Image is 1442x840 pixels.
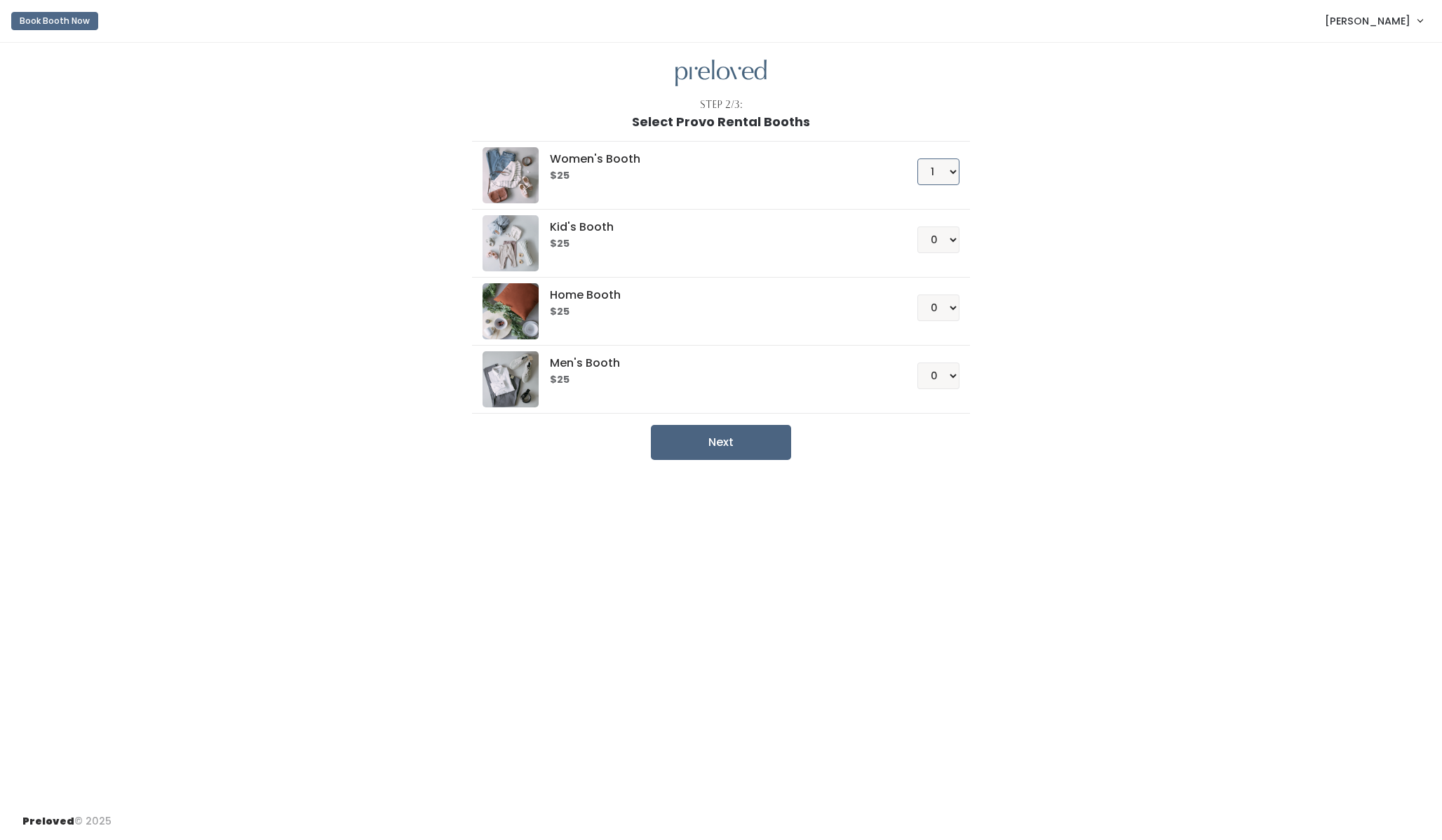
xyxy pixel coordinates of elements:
h6: $25 [550,306,883,318]
button: Book Booth Now [11,12,98,30]
h6: $25 [550,170,883,182]
a: Book Booth Now [11,6,98,36]
h5: Home Booth [550,289,883,302]
h6: $25 [550,374,883,386]
div: Step 2/3: [700,97,743,112]
button: Next [651,425,791,460]
h5: Kid's Booth [550,221,883,233]
h5: Men's Booth [550,357,883,370]
img: preloved logo [483,215,539,271]
h1: Select Provo Rental Booths [632,115,810,129]
span: Preloved [22,814,74,828]
img: preloved logo [483,147,539,203]
img: preloved logo [675,60,767,87]
span: [PERSON_NAME] [1325,13,1410,29]
img: preloved logo [483,351,539,407]
div: © 2025 [22,803,112,829]
a: [PERSON_NAME] [1311,6,1436,36]
img: preloved logo [483,283,539,339]
h5: Women's Booth [550,153,883,165]
h6: $25 [550,238,883,250]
